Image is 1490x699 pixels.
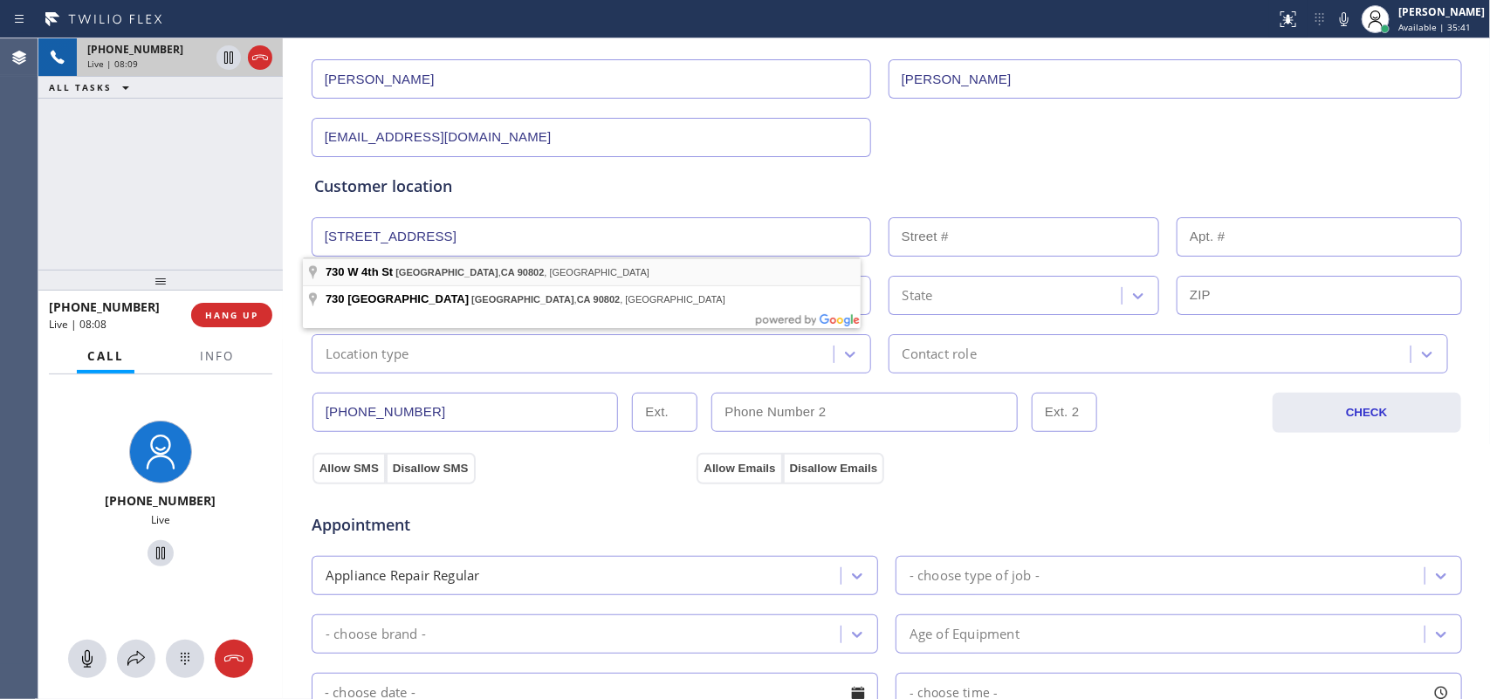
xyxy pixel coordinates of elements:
button: Info [189,339,244,373]
span: Live | 08:08 [49,317,106,332]
div: Customer location [314,175,1459,198]
button: Hold Customer [148,540,174,566]
span: CA [501,267,515,278]
button: Open directory [117,640,155,678]
span: Live [151,512,170,527]
button: Disallow SMS [386,453,476,484]
span: 90802 [518,267,545,278]
button: Call [77,339,134,373]
div: Appliance Repair Regular [326,565,480,586]
input: Email [312,118,871,157]
input: Apt. # [1177,217,1462,257]
button: Hang up [248,45,272,70]
span: [PHONE_NUMBER] [49,298,160,315]
button: CHECK [1273,393,1461,433]
button: Open dialpad [166,640,204,678]
span: , , [GEOGRAPHIC_DATA] [471,294,725,305]
button: Allow Emails [697,453,782,484]
input: Street # [889,217,1160,257]
div: Age of Equipment [910,624,1020,644]
span: Live | 08:09 [87,58,138,70]
button: Mute [1332,7,1356,31]
span: 90802 [594,294,621,305]
div: State [903,285,933,305]
div: - choose brand - [326,624,426,644]
input: Phone Number [312,393,619,432]
input: Last Name [889,59,1462,99]
div: [PERSON_NAME] [1398,4,1485,19]
span: 730 [326,292,345,305]
button: Disallow Emails [783,453,885,484]
span: HANG UP [205,309,258,321]
input: Address [312,217,871,257]
button: Mute [68,640,106,678]
input: Phone Number 2 [711,393,1018,432]
button: HANG UP [191,303,272,327]
span: [GEOGRAPHIC_DATA] [395,267,498,278]
span: Available | 35:41 [1398,21,1471,33]
span: [GEOGRAPHIC_DATA] [347,292,469,305]
span: Call [87,348,124,364]
input: Ext. [632,393,697,432]
div: Contact role [903,344,977,364]
span: [GEOGRAPHIC_DATA] [471,294,574,305]
input: Ext. 2 [1032,393,1097,432]
span: [PHONE_NUMBER] [87,42,183,57]
span: , , [GEOGRAPHIC_DATA] [395,267,649,278]
span: Appointment [312,513,693,537]
div: - choose type of job - [910,565,1040,586]
button: Hang up [215,640,253,678]
input: ZIP [1177,276,1462,315]
span: ALL TASKS [49,81,112,93]
div: Location type [326,344,409,364]
span: W 4th St [347,265,393,278]
input: First Name [312,59,871,99]
button: ALL TASKS [38,77,147,98]
button: Hold Customer [216,45,241,70]
button: Allow SMS [312,453,386,484]
span: 730 [326,265,345,278]
span: CA [577,294,591,305]
span: [PHONE_NUMBER] [106,492,216,509]
span: Info [200,348,234,364]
